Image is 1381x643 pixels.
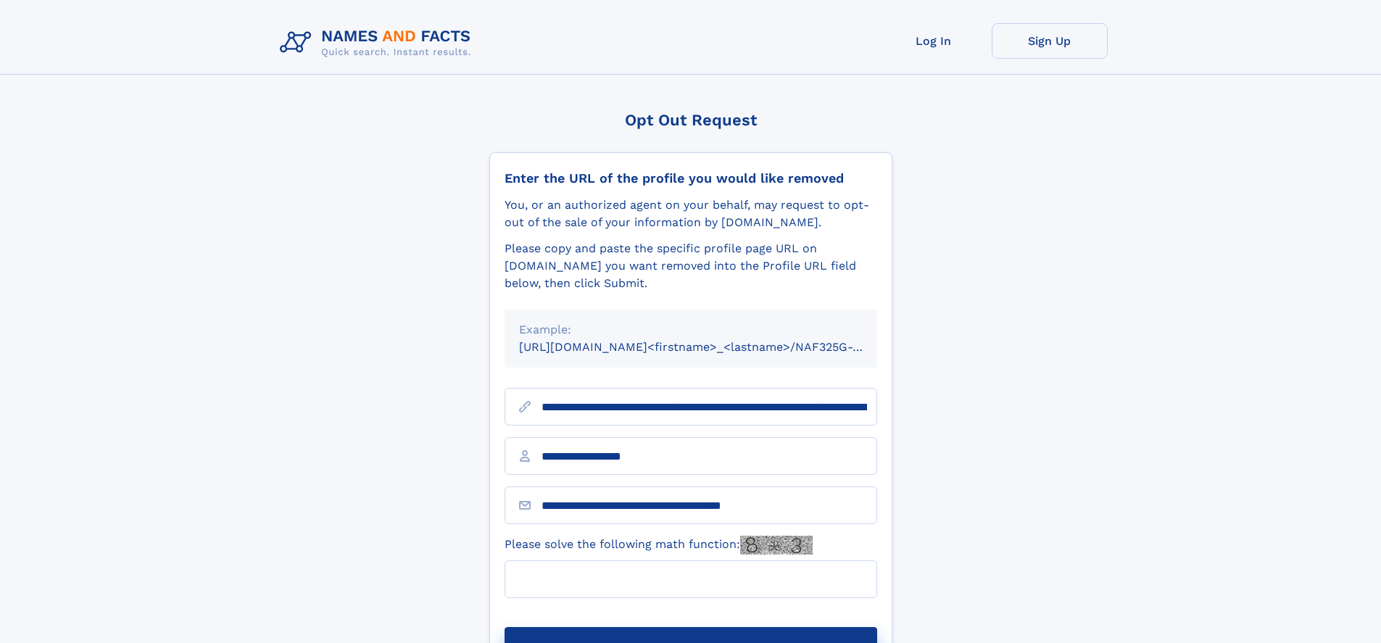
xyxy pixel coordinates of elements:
[505,536,813,555] label: Please solve the following math function:
[505,196,877,231] div: You, or an authorized agent on your behalf, may request to opt-out of the sale of your informatio...
[519,340,905,354] small: [URL][DOMAIN_NAME]<firstname>_<lastname>/NAF325G-xxxxxxxx
[505,240,877,292] div: Please copy and paste the specific profile page URL on [DOMAIN_NAME] you want removed into the Pr...
[519,321,863,339] div: Example:
[876,23,992,59] a: Log In
[992,23,1108,59] a: Sign Up
[274,23,483,62] img: Logo Names and Facts
[489,111,892,129] div: Opt Out Request
[505,170,877,186] div: Enter the URL of the profile you would like removed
